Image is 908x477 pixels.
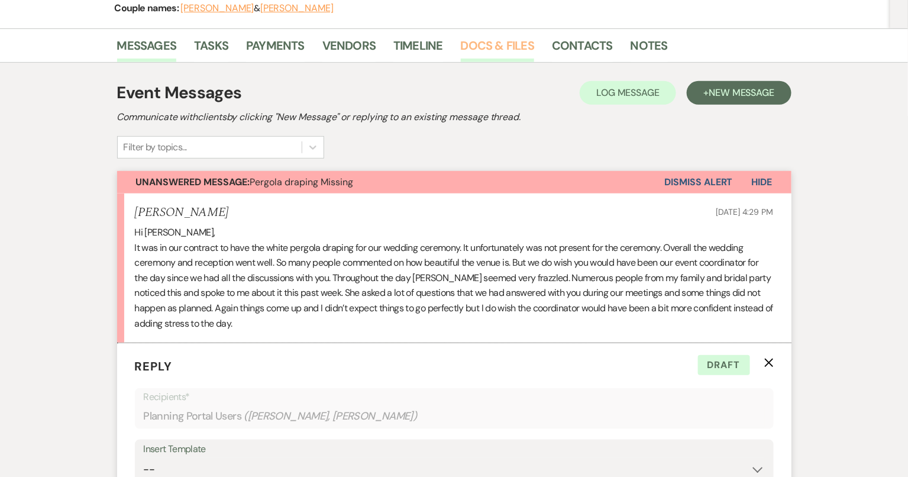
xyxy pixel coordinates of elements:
[181,4,254,13] button: [PERSON_NAME]
[260,4,334,13] button: [PERSON_NAME]
[246,36,305,62] a: Payments
[393,36,443,62] a: Timeline
[135,205,229,220] h5: [PERSON_NAME]
[117,36,177,62] a: Messages
[631,36,668,62] a: Notes
[733,171,791,194] button: Hide
[698,355,750,375] span: Draft
[117,171,665,194] button: Unanswered Message:Pergola draping Missing
[552,36,613,62] a: Contacts
[709,86,774,99] span: New Message
[144,441,765,458] div: Insert Template
[596,86,660,99] span: Log Message
[194,36,228,62] a: Tasks
[124,140,187,154] div: Filter by topics...
[144,405,765,428] div: Planning Portal Users
[135,225,774,240] p: Hi [PERSON_NAME],
[752,176,773,188] span: Hide
[136,176,354,188] span: Pergola draping Missing
[136,176,250,188] strong: Unanswered Message:
[687,81,791,105] button: +New Message
[144,389,765,405] p: Recipients*
[135,359,173,374] span: Reply
[115,2,181,14] span: Couple names:
[135,240,774,331] p: It was in our contract to have the white pergola draping for our wedding ceremony. It unfortunate...
[244,408,418,424] span: ( [PERSON_NAME], [PERSON_NAME] )
[461,36,534,62] a: Docs & Files
[117,110,791,124] h2: Communicate with clients by clicking "New Message" or replying to an existing message thread.
[322,36,376,62] a: Vendors
[716,207,773,217] span: [DATE] 4:29 PM
[117,80,242,105] h1: Event Messages
[181,2,334,14] span: &
[580,81,676,105] button: Log Message
[665,171,733,194] button: Dismiss Alert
